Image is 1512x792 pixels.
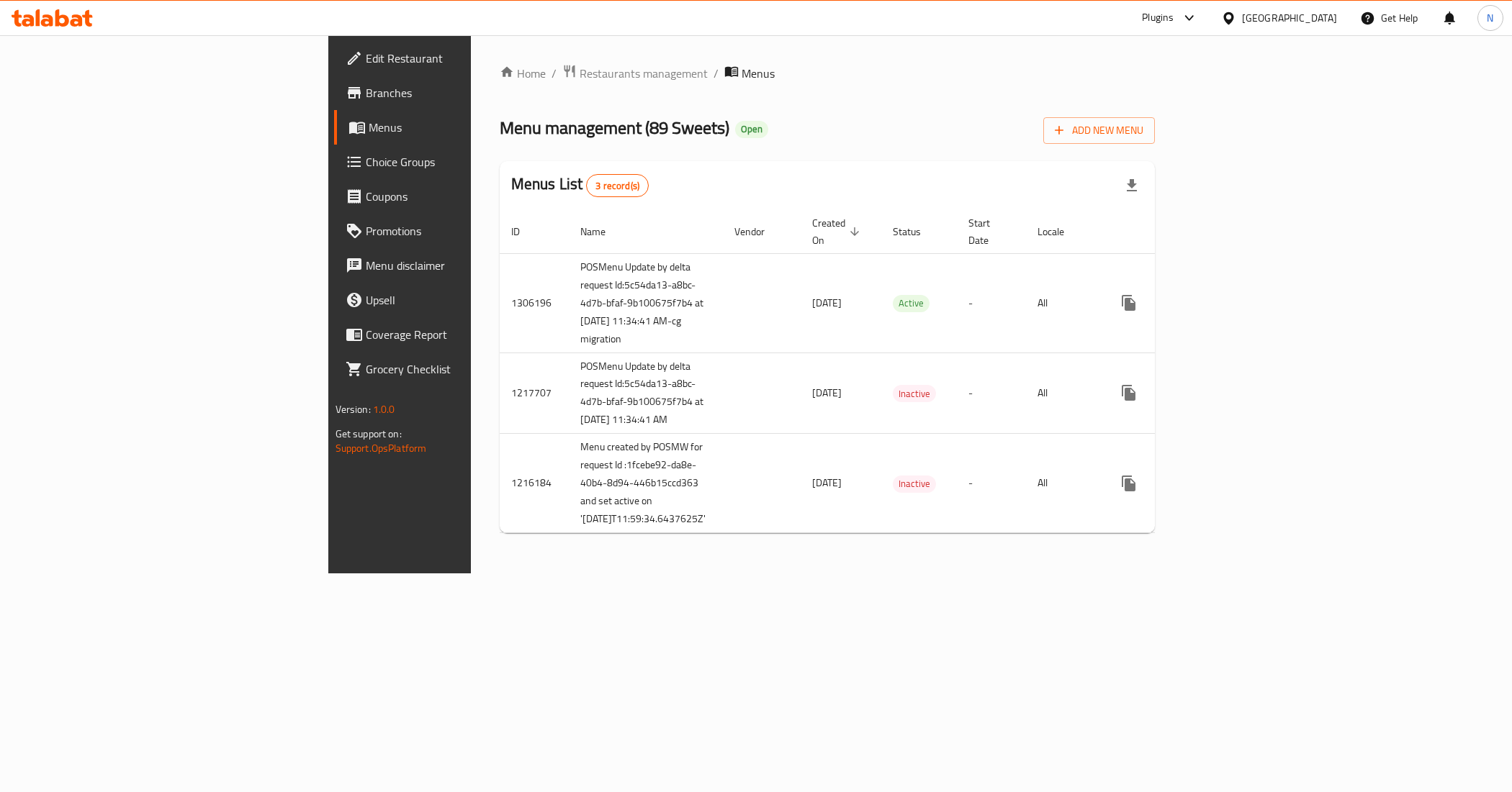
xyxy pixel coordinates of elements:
[366,153,570,170] span: Choice Groups
[511,223,539,240] span: ID
[1026,253,1100,352] td: All
[812,214,864,249] span: Created On
[893,223,940,240] span: Status
[893,295,930,312] div: Active
[1487,10,1493,26] span: N
[336,424,402,443] span: Get support on:
[714,65,719,82] li: /
[334,317,581,352] a: Coverage Report
[586,174,649,197] div: Total records count
[957,253,1026,352] td: -
[336,400,371,419] span: Version:
[893,385,936,402] div: Inactive
[500,210,1261,534] table: enhanced table
[893,386,936,402] span: Inactive
[1100,210,1261,254] th: Actions
[1146,375,1181,410] button: Change Status
[366,50,570,67] span: Edit Restaurant
[334,76,581,110] a: Branches
[334,248,581,283] a: Menu disclaimer
[734,223,783,240] span: Vendor
[569,253,723,352] td: POSMenu Update by delta request Id:5c54da13-a8bc-4d7b-bfaf-9b100675f7b4 at [DATE] 11:34:41 AM-cg ...
[369,119,570,136] span: Menus
[893,475,936,493] div: Inactive
[1146,466,1181,501] button: Change Status
[366,360,570,378] span: Grocery Checklist
[366,291,570,309] span: Upsell
[957,352,1026,434] td: -
[1055,122,1143,140] span: Add New Menu
[334,41,581,76] a: Edit Restaurant
[334,145,581,179] a: Choice Groups
[334,352,581,386] a: Grocery Checklist
[366,326,570,343] span: Coverage Report
[1112,286,1146,320] button: more
[1146,286,1181,320] button: Change Status
[812,293,842,312] span: [DATE]
[893,475,936,492] span: Inactive
[893,295,930,311] span: Active
[500,111,729,144] span: Menu management ( 89 Sweets )
[812,473,842,492] span: [DATE]
[580,65,708,82] span: Restaurants management
[587,179,648,193] span: 3 record(s)
[373,400,395,419] span: 1.0.0
[334,179,581,214] a: Coupons
[735,123,768,135] span: Open
[1026,434,1100,533] td: All
[1112,466,1146,501] button: more
[1038,223,1083,240] span: Locale
[1112,375,1146,410] button: more
[1242,10,1337,26] div: [GEOGRAPHIC_DATA]
[569,352,723,434] td: POSMenu Update by delta request Id:5c54da13-a8bc-4d7b-bfaf-9b100675f7b4 at [DATE] 11:34:41 AM
[968,214,1009,249] span: Start Date
[1115,168,1149,203] div: Export file
[957,434,1026,533] td: -
[334,214,581,248] a: Promotions
[334,283,581,317] a: Upsell
[500,64,1156,83] nav: breadcrumb
[366,222,570,240] span: Promotions
[334,110,581,145] a: Menus
[580,223,624,240] span: Name
[735,121,768,138] div: Open
[511,173,649,197] h2: Menus List
[1043,117,1155,144] button: Add New Menu
[569,434,723,533] td: Menu created by POSMW for request Id :1fcebe92-da8e-40b4-8d94-446b15ccd363 and set active on '[DA...
[812,383,842,402] span: [DATE]
[366,188,570,205] span: Coupons
[366,84,570,101] span: Branches
[336,439,427,458] a: Support.OpsPlatform
[366,257,570,274] span: Menu disclaimer
[562,64,708,83] a: Restaurants management
[742,65,775,82] span: Menus
[1142,9,1174,27] div: Plugins
[1026,352,1100,434] td: All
